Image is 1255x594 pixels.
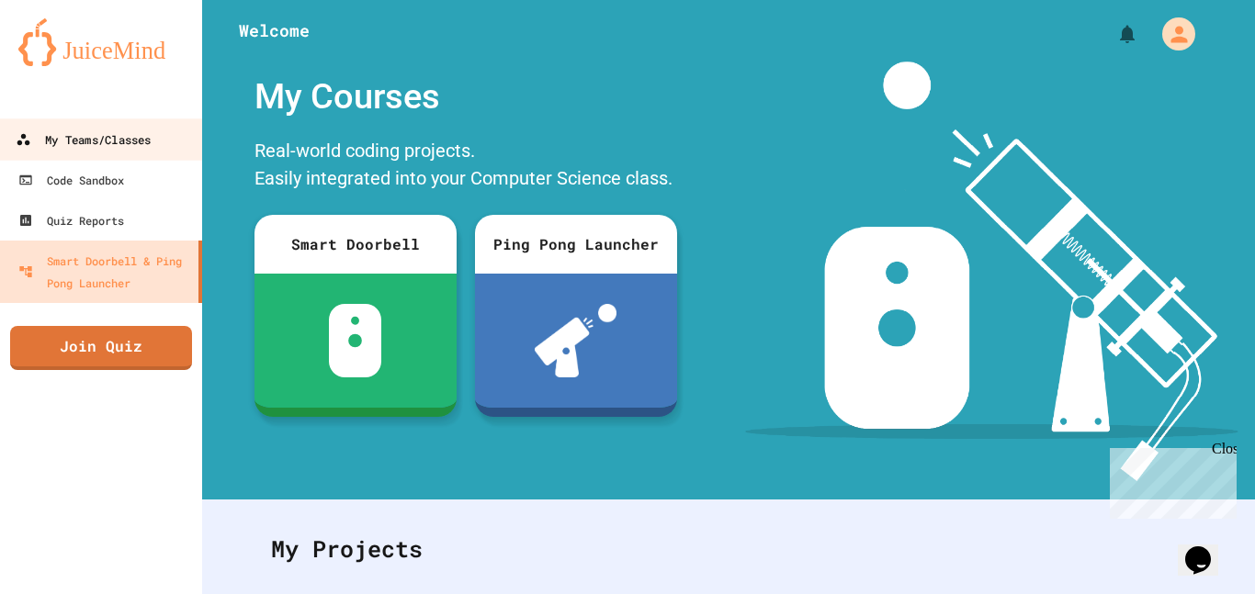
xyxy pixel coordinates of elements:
[1143,13,1200,55] div: My Account
[1082,18,1143,50] div: My Notifications
[18,250,191,294] div: Smart Doorbell & Ping Pong Launcher
[245,62,686,132] div: My Courses
[329,304,381,377] img: sdb-white.svg
[535,304,616,377] img: ppl-with-ball.png
[745,62,1238,481] img: banner-image-my-projects.png
[1178,521,1237,576] iframe: chat widget
[7,7,127,117] div: Chat with us now!Close
[16,129,151,151] div: My Teams/Classes
[253,513,1204,585] div: My Projects
[254,215,457,274] div: Smart Doorbell
[1102,441,1237,519] iframe: chat widget
[10,326,192,370] a: Join Quiz
[245,132,686,201] div: Real-world coding projects. Easily integrated into your Computer Science class.
[18,209,124,231] div: Quiz Reports
[475,215,677,274] div: Ping Pong Launcher
[18,18,184,66] img: logo-orange.svg
[18,169,124,191] div: Code Sandbox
